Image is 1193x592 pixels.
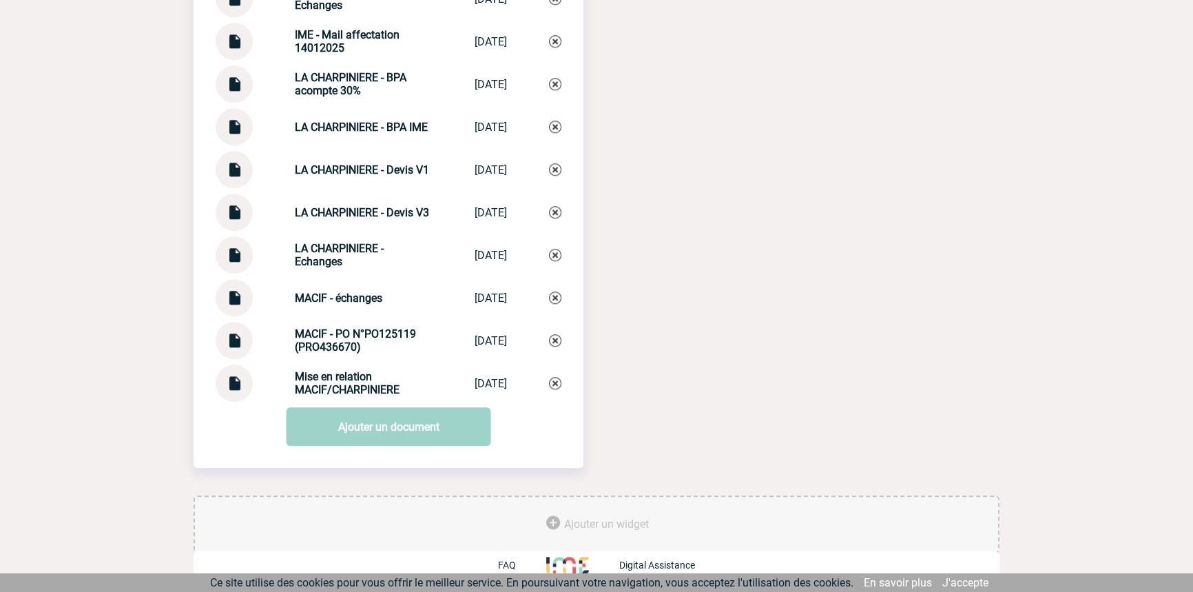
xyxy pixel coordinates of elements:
a: Ajouter un document [287,407,491,446]
div: [DATE] [475,78,507,91]
a: J'accepte [942,576,988,589]
strong: LA CHARPINIERE - Devis V1 [295,163,429,176]
span: Ce site utilise des cookies pour vous offrir le meilleur service. En poursuivant votre navigation... [210,576,853,589]
strong: Mise en relation MACIF/CHARPINIERE [295,370,400,396]
img: http://www.idealmeetingsevents.fr/ [546,557,589,573]
img: Supprimer [549,163,561,176]
img: Supprimer [549,121,561,133]
a: FAQ [498,558,546,571]
strong: LA CHARPINIERE - BPA acompte 30% [295,71,406,97]
strong: IME - Mail affectation 14012025 [295,28,400,54]
strong: MACIF - échanges [295,292,382,305]
div: [DATE] [475,292,507,305]
img: Supprimer [549,334,561,347]
img: Supprimer [549,249,561,261]
div: [DATE] [475,206,507,219]
strong: LA CHARPINIERE - Devis V3 [295,206,429,219]
div: [DATE] [475,249,507,262]
p: Digital Assistance [619,560,695,571]
img: Supprimer [549,292,561,304]
a: En savoir plus [864,576,932,589]
img: Supprimer [549,78,561,90]
img: Supprimer [549,35,561,48]
span: Ajouter un widget [564,518,649,531]
strong: MACIF - PO N°PO125119 (PRO436670) [295,327,416,354]
img: Supprimer [549,377,561,389]
div: [DATE] [475,163,507,176]
p: FAQ [498,560,516,571]
strong: LA CHARPINIERE - BPA IME [295,121,428,134]
div: [DATE] [475,121,507,134]
div: [DATE] [475,35,507,48]
div: [DATE] [475,377,507,390]
img: Supprimer [549,206,561,218]
div: [DATE] [475,334,507,347]
div: Ajouter des outils d'aide à la gestion de votre événement [194,496,999,553]
strong: LA CHARPINIERE - Echanges [295,242,384,268]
